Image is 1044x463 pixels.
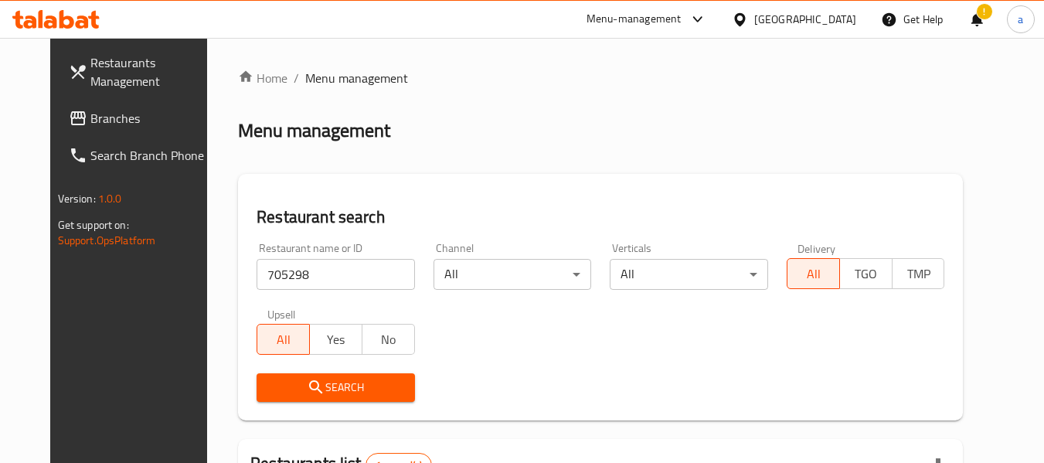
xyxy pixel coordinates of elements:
h2: Menu management [238,118,390,143]
button: All [257,324,310,355]
span: Menu management [305,69,408,87]
span: All [264,329,304,351]
span: Yes [316,329,356,351]
nav: breadcrumb [238,69,963,87]
a: Branches [56,100,225,137]
a: Home [238,69,287,87]
button: Search [257,373,415,402]
div: Menu-management [587,10,682,29]
a: Restaurants Management [56,44,225,100]
h2: Restaurant search [257,206,944,229]
span: TGO [846,263,886,285]
span: Search [269,378,403,397]
button: No [362,324,415,355]
label: Delivery [797,243,836,254]
div: [GEOGRAPHIC_DATA] [754,11,856,28]
span: Get support on: [58,215,129,235]
span: Restaurants Management [90,53,213,90]
div: All [434,259,592,290]
button: All [787,258,840,289]
div: All [610,259,768,290]
span: Branches [90,109,213,128]
button: TGO [839,258,893,289]
button: TMP [892,258,945,289]
span: a [1018,11,1023,28]
label: Upsell [267,308,296,319]
span: Version: [58,189,96,209]
li: / [294,69,299,87]
span: All [794,263,834,285]
a: Support.OpsPlatform [58,230,156,250]
span: Search Branch Phone [90,146,213,165]
input: Search for restaurant name or ID.. [257,259,415,290]
span: 1.0.0 [98,189,122,209]
span: TMP [899,263,939,285]
button: Yes [309,324,362,355]
a: Search Branch Phone [56,137,225,174]
span: No [369,329,409,351]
